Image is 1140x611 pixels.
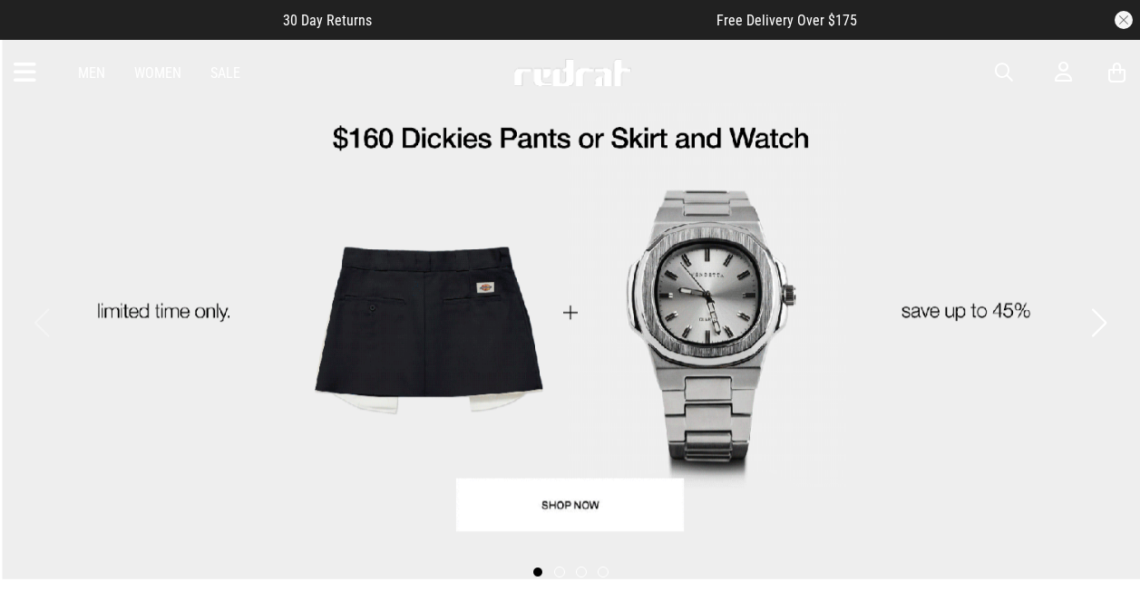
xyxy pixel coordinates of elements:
[408,11,680,29] iframe: Customer reviews powered by Trustpilot
[512,59,632,86] img: Redrat logo
[1086,303,1111,343] button: Next slide
[716,12,857,29] span: Free Delivery Over $175
[283,12,372,29] span: 30 Day Returns
[78,64,105,82] a: Men
[210,64,240,82] a: Sale
[29,303,54,343] button: Previous slide
[134,64,181,82] a: Women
